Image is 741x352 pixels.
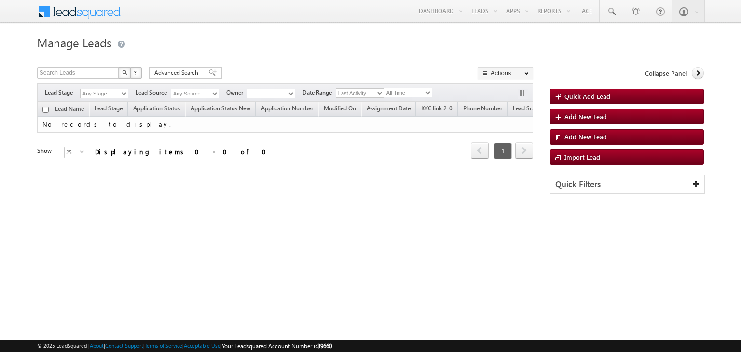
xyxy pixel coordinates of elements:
span: Date Range [302,88,336,97]
a: Acceptable Use [184,342,220,349]
span: Lead Source [136,88,171,97]
img: Search [122,70,127,75]
a: Lead Stage [90,103,127,116]
span: Advanced Search [154,68,201,77]
span: Modified On [324,105,356,112]
div: Displaying items 0 - 0 of 0 [95,146,272,157]
span: Import Lead [564,153,600,161]
span: Your Leadsquared Account Number is [222,342,332,350]
input: Check all records [42,107,49,113]
div: Show [37,147,56,155]
a: Application Number [256,103,318,116]
span: Application Status New [191,105,250,112]
span: Lead Stage [95,105,123,112]
span: Lead Stage [45,88,80,97]
a: Lead Score [508,103,546,116]
span: © 2025 LeadSquared | | | | | [37,341,332,351]
span: Add New Lead [564,112,607,121]
a: Assignment Date [362,103,415,116]
span: select [80,149,88,154]
span: ? [134,68,138,77]
a: Application Status [128,103,185,116]
a: Modified On [319,103,361,116]
span: 25 [65,147,80,158]
a: Lead Name [50,104,89,116]
span: Application Number [261,105,313,112]
a: prev [471,143,489,159]
span: Quick Add Lead [564,92,610,100]
a: Terms of Service [145,342,182,349]
span: 1 [494,143,512,159]
a: KYC link 2_0 [416,103,457,116]
span: 39660 [317,342,332,350]
a: Application Status New [186,103,255,116]
span: Phone Number [463,105,502,112]
span: Manage Leads [37,35,111,50]
div: Quick Filters [550,175,704,194]
span: Assignment Date [367,105,411,112]
button: Actions [478,67,533,79]
span: Collapse Panel [645,69,687,78]
span: Owner [226,88,247,97]
span: Application Status [133,105,180,112]
a: Contact Support [105,342,143,349]
span: next [515,142,533,159]
span: KYC link 2_0 [421,105,453,112]
span: Add New Lead [564,133,607,141]
a: Phone Number [458,103,507,116]
span: prev [471,142,489,159]
span: Lead Score [513,105,541,112]
a: About [90,342,104,349]
button: ? [130,67,142,79]
a: next [515,143,533,159]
